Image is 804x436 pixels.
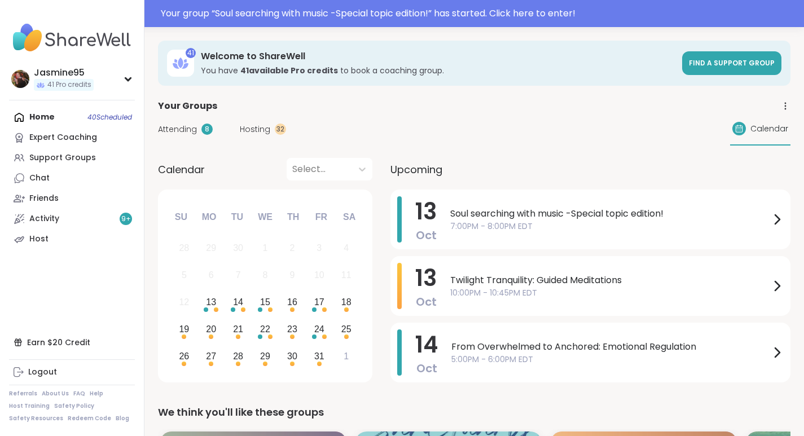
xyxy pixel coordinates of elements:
[314,349,324,364] div: 31
[170,235,359,369] div: month 2025-10
[233,322,243,337] div: 21
[287,294,297,310] div: 16
[201,65,675,76] h3: You have to book a coaching group.
[682,51,781,75] a: Find a support group
[314,267,324,283] div: 10
[281,205,306,230] div: Th
[341,322,352,337] div: 25
[169,205,194,230] div: Su
[280,290,305,315] div: Choose Thursday, October 16th, 2025
[172,263,196,288] div: Not available Sunday, October 5th, 2025
[9,188,135,209] a: Friends
[172,317,196,341] div: Choose Sunday, October 19th, 2025
[416,294,437,310] span: Oct
[172,236,196,261] div: Not available Sunday, September 28th, 2025
[29,132,97,143] div: Expert Coaching
[415,262,437,294] span: 13
[9,332,135,353] div: Earn $20 Credit
[9,229,135,249] a: Host
[11,70,29,88] img: Jasmine95
[307,263,331,288] div: Not available Friday, October 10th, 2025
[209,267,214,283] div: 6
[415,196,437,227] span: 13
[90,390,103,398] a: Help
[199,317,223,341] div: Choose Monday, October 20th, 2025
[179,349,189,364] div: 26
[199,290,223,315] div: Choose Monday, October 13th, 2025
[280,263,305,288] div: Not available Thursday, October 9th, 2025
[121,214,131,224] span: 9 +
[179,322,189,337] div: 19
[307,317,331,341] div: Choose Friday, October 24th, 2025
[186,48,196,58] div: 41
[260,322,270,337] div: 22
[29,234,49,245] div: Host
[236,267,241,283] div: 7
[29,193,59,204] div: Friends
[240,65,338,76] b: 41 available Pro credit s
[196,205,221,230] div: Mo
[172,290,196,315] div: Not available Sunday, October 12th, 2025
[289,240,295,256] div: 2
[253,344,278,368] div: Choose Wednesday, October 29th, 2025
[307,344,331,368] div: Choose Friday, October 31st, 2025
[206,240,216,256] div: 29
[341,267,352,283] div: 11
[9,362,135,382] a: Logout
[68,415,111,422] a: Redeem Code
[199,344,223,368] div: Choose Monday, October 27th, 2025
[280,236,305,261] div: Not available Thursday, October 2nd, 2025
[9,18,135,58] img: ShareWell Nav Logo
[287,349,297,364] div: 30
[416,227,437,243] span: Oct
[689,58,775,68] span: Find a support group
[9,148,135,168] a: Support Groups
[206,294,216,310] div: 13
[334,344,358,368] div: Choose Saturday, November 1st, 2025
[206,322,216,337] div: 20
[307,236,331,261] div: Not available Friday, October 3rd, 2025
[179,294,189,310] div: 12
[450,287,770,299] span: 10:00PM - 10:45PM EDT
[253,236,278,261] div: Not available Wednesday, October 1st, 2025
[253,205,278,230] div: We
[334,290,358,315] div: Choose Saturday, October 18th, 2025
[73,390,85,398] a: FAQ
[309,205,333,230] div: Fr
[199,236,223,261] div: Not available Monday, September 29th, 2025
[341,294,352,310] div: 18
[172,344,196,368] div: Choose Sunday, October 26th, 2025
[260,349,270,364] div: 29
[226,317,251,341] div: Choose Tuesday, October 21st, 2025
[334,263,358,288] div: Not available Saturday, October 11th, 2025
[451,354,770,365] span: 5:00PM - 6:00PM EDT
[280,344,305,368] div: Choose Thursday, October 30th, 2025
[226,290,251,315] div: Choose Tuesday, October 14th, 2025
[29,173,50,184] div: Chat
[116,415,129,422] a: Blog
[199,263,223,288] div: Not available Monday, October 6th, 2025
[226,344,251,368] div: Choose Tuesday, October 28th, 2025
[9,168,135,188] a: Chat
[42,390,69,398] a: About Us
[54,402,94,410] a: Safety Policy
[158,404,790,420] div: We think you'll like these groups
[201,50,675,63] h3: Welcome to ShareWell
[226,263,251,288] div: Not available Tuesday, October 7th, 2025
[307,290,331,315] div: Choose Friday, October 17th, 2025
[161,7,797,20] div: Your group “ Soul searching with music -Special topic edition! ” has started. Click here to enter!
[253,317,278,341] div: Choose Wednesday, October 22nd, 2025
[750,123,788,135] span: Calendar
[253,290,278,315] div: Choose Wednesday, October 15th, 2025
[263,267,268,283] div: 8
[201,124,213,135] div: 8
[450,221,770,232] span: 7:00PM - 8:00PM EDT
[240,124,270,135] span: Hosting
[450,207,770,221] span: Soul searching with music -Special topic edition!
[253,263,278,288] div: Not available Wednesday, October 8th, 2025
[275,124,286,135] div: 32
[344,240,349,256] div: 4
[289,267,295,283] div: 9
[287,322,297,337] div: 23
[451,340,770,354] span: From Overwhelmed to Anchored: Emotional Regulation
